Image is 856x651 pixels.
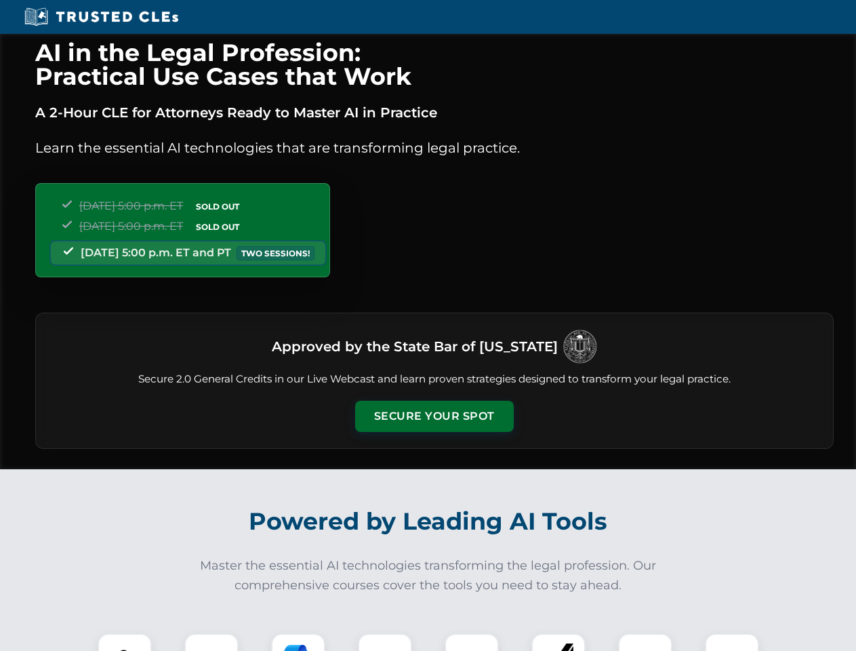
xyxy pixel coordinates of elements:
span: [DATE] 5:00 p.m. ET [79,220,183,233]
span: SOLD OUT [191,199,244,214]
span: [DATE] 5:00 p.m. ET [79,199,183,212]
h1: AI in the Legal Profession: Practical Use Cases that Work [35,41,834,88]
button: Secure Your Spot [355,401,514,432]
p: A 2-Hour CLE for Attorneys Ready to Master AI in Practice [35,102,834,123]
h3: Approved by the State Bar of [US_STATE] [272,334,558,359]
p: Secure 2.0 General Credits in our Live Webcast and learn proven strategies designed to transform ... [52,372,817,387]
p: Learn the essential AI technologies that are transforming legal practice. [35,137,834,159]
img: Trusted CLEs [20,7,182,27]
h2: Powered by Leading AI Tools [53,498,804,545]
p: Master the essential AI technologies transforming the legal profession. Our comprehensive courses... [191,556,666,595]
img: Logo [563,330,597,363]
span: SOLD OUT [191,220,244,234]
